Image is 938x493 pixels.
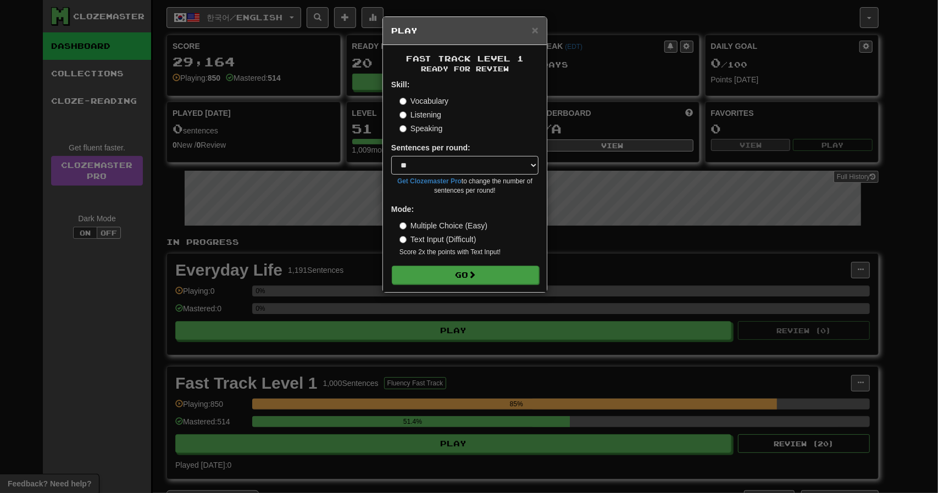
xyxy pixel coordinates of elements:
[406,54,524,63] span: Fast Track Level 1
[391,25,539,36] h5: Play
[532,24,539,36] button: Close
[391,80,409,89] strong: Skill:
[399,248,539,257] small: Score 2x the points with Text Input !
[399,111,407,119] input: Listening
[392,266,539,284] button: Go
[397,177,462,185] a: Get Clozemaster Pro
[399,234,476,245] label: Text Input (Difficult)
[399,96,448,107] label: Vocabulary
[391,177,539,195] small: to change the number of sentences per round!
[399,222,407,229] input: Multiple Choice (Easy)
[391,205,414,214] strong: Mode:
[399,123,442,134] label: Speaking
[399,236,407,243] input: Text Input (Difficult)
[399,220,487,231] label: Multiple Choice (Easy)
[391,64,539,74] small: Ready for Review
[399,125,407,132] input: Speaking
[391,142,470,153] label: Sentences per round:
[399,98,407,105] input: Vocabulary
[399,109,441,120] label: Listening
[532,24,539,36] span: ×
